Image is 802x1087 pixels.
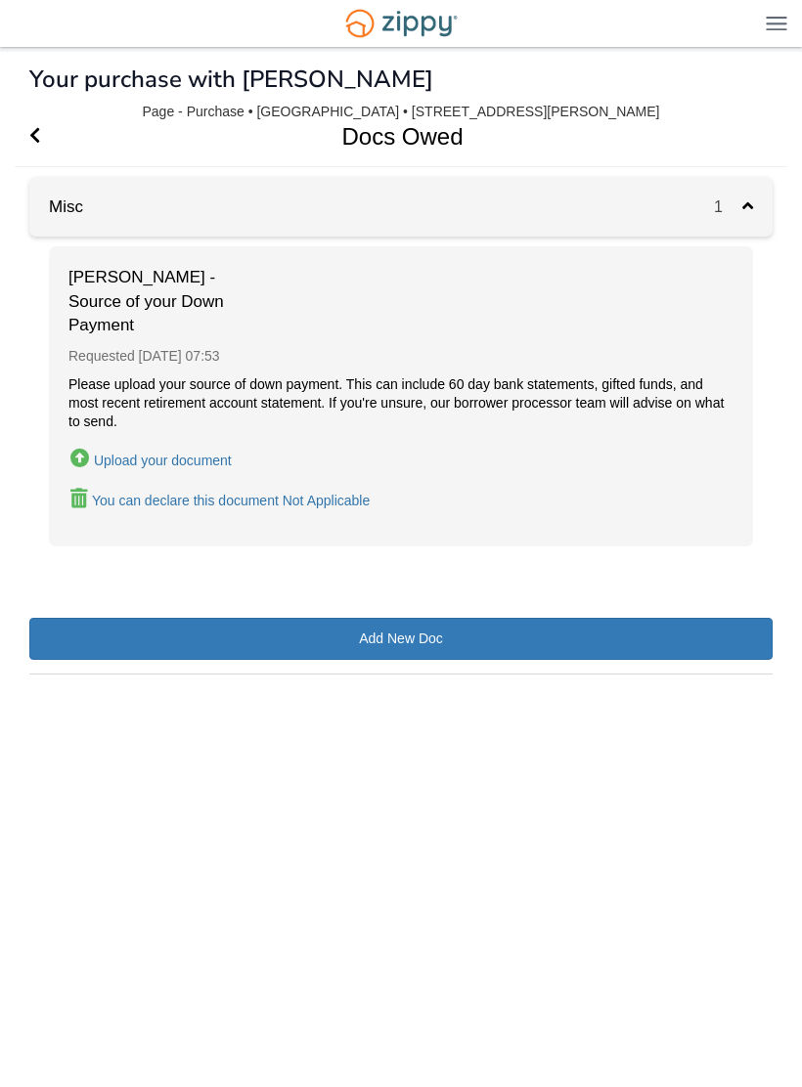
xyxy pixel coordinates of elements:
[766,16,787,30] img: Mobile Dropdown Menu
[29,107,40,166] a: Go Back
[68,337,734,375] div: Requested [DATE] 07:53
[68,266,264,337] span: [PERSON_NAME] - Source of your Down Payment
[68,487,372,513] button: Declare Michelle Page - Source of your Down Payment not applicable
[94,453,232,468] div: Upload your document
[92,493,370,508] div: You can declare this document Not Applicable
[68,375,734,431] div: Please upload your source of down payment. This can include 60 day bank statements, gifted funds,...
[15,107,765,166] h1: Docs Owed
[714,198,742,215] span: 1
[29,197,83,216] a: Misc
[29,618,773,660] a: Add New Doc
[29,66,433,92] h1: Your purchase with [PERSON_NAME]
[68,445,234,473] button: Upload Michelle Page - Source of your Down Payment
[143,104,660,120] div: Page - Purchase • [GEOGRAPHIC_DATA] • [STREET_ADDRESS][PERSON_NAME]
